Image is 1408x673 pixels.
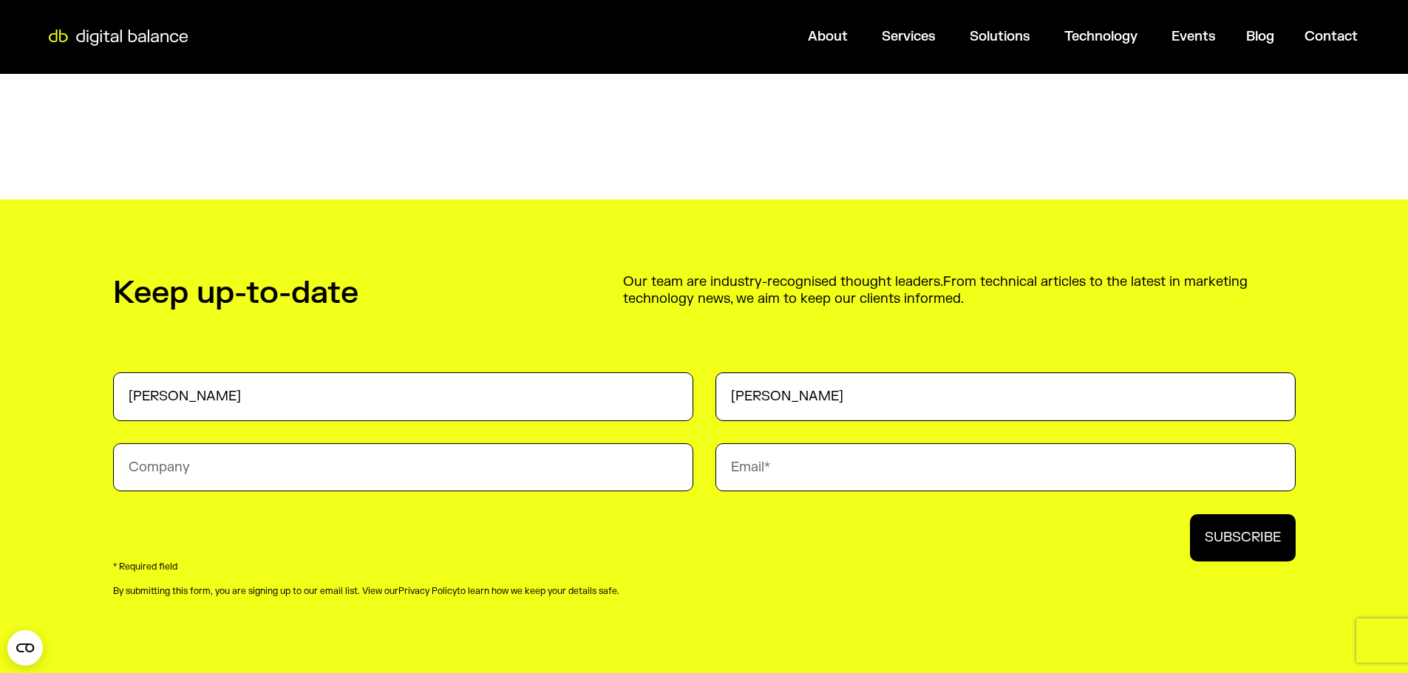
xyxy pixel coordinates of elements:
[201,22,1370,51] nav: Menu
[1246,28,1274,45] a: Blog
[882,28,936,45] a: Services
[7,630,43,666] button: Open CMP widget
[1064,28,1137,45] a: Technology
[1305,28,1358,45] a: Contact
[1171,28,1216,45] a: Events
[113,372,1296,583] form: email_subscribe
[970,28,1030,45] a: Solutions
[1205,529,1281,546] span: SUBSCRIBE
[715,443,1296,491] input: Email*
[113,561,1296,573] p: * Required field
[113,372,693,420] input: First Name*
[808,28,848,45] a: About
[623,273,1248,307] span: From technical articles to the latest in marketing technology news, we aim to keep our clients in...
[113,443,693,491] input: Company
[113,586,1296,598] p: By submitting this form, you are signing up to our email list. View our to learn how we keep your...
[1190,514,1296,561] button: SUBSCRIBE
[398,585,457,597] a: Privacy Policy
[113,273,586,314] h2: Keep up-to-date
[37,30,200,46] img: Digital Balance logo
[623,273,943,290] span: Our team are industry-recognised thought leaders.
[715,372,1296,420] input: Last Name*
[201,22,1370,51] div: Menu Toggle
